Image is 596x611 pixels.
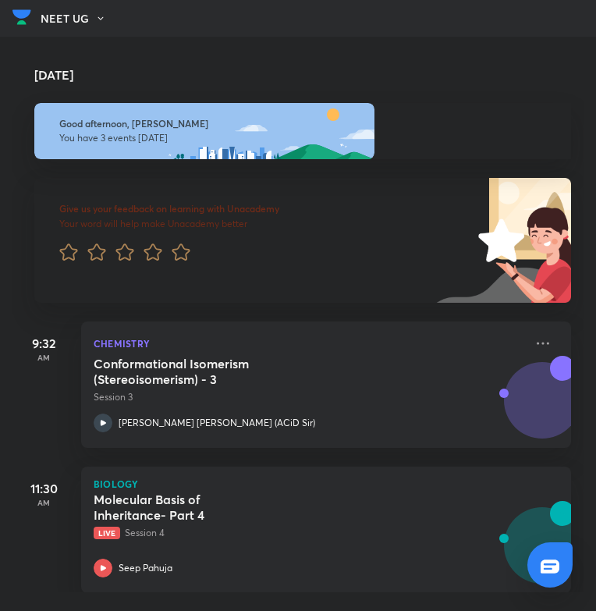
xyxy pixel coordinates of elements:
[59,118,546,130] h6: Good afternoon, [PERSON_NAME]
[505,371,580,446] img: Avatar
[12,5,31,33] a: Company Logo
[94,479,559,488] p: Biology
[119,561,172,575] p: Seep Pahuja
[94,390,524,404] p: Session 3
[34,103,374,159] img: afternoon
[94,526,524,540] p: Session 4
[94,492,288,523] h5: Molecular Basis of Inheritance- Part 4
[12,479,75,498] h5: 11:30
[94,356,288,387] h5: Conformational Isomerism (Stereoisomerism) - 3
[12,334,75,353] h5: 9:32
[425,178,571,303] img: feedback_image
[34,69,587,81] h4: [DATE]
[12,353,75,362] p: AM
[94,527,120,539] span: Live
[12,5,31,29] img: Company Logo
[59,132,546,144] p: You have 3 events [DATE]
[41,7,115,30] button: NEET UG
[94,334,524,353] p: Chemistry
[12,498,75,507] p: AM
[485,501,571,609] img: unacademy
[59,218,420,230] p: Your word will help make Unacademy better
[119,416,315,430] p: [PERSON_NAME] [PERSON_NAME] (ACiD Sir)
[59,203,420,215] h6: Give us your feedback on learning with Unacademy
